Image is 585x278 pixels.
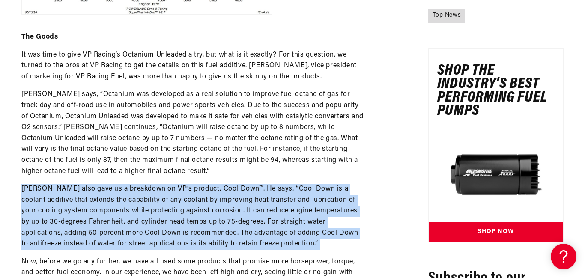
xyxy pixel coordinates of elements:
strong: The Goods [21,33,58,40]
h3: Shop the Industry's Best Performing Fuel Pumps [437,64,555,118]
p: It was time to give VP Racing’s Octanium Unleaded a try, but what is it exactly? For this questio... [21,50,364,83]
a: Shop Now [429,222,564,242]
p: [PERSON_NAME] also gave us a breakdown on VP’s product, Cool Down™. He says, “Cool Down is a cool... [21,184,364,250]
a: Top News [428,9,466,22]
p: [PERSON_NAME] says, “Octanium was developed as a real solution to improve fuel octane of gas for ... [21,89,364,177]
